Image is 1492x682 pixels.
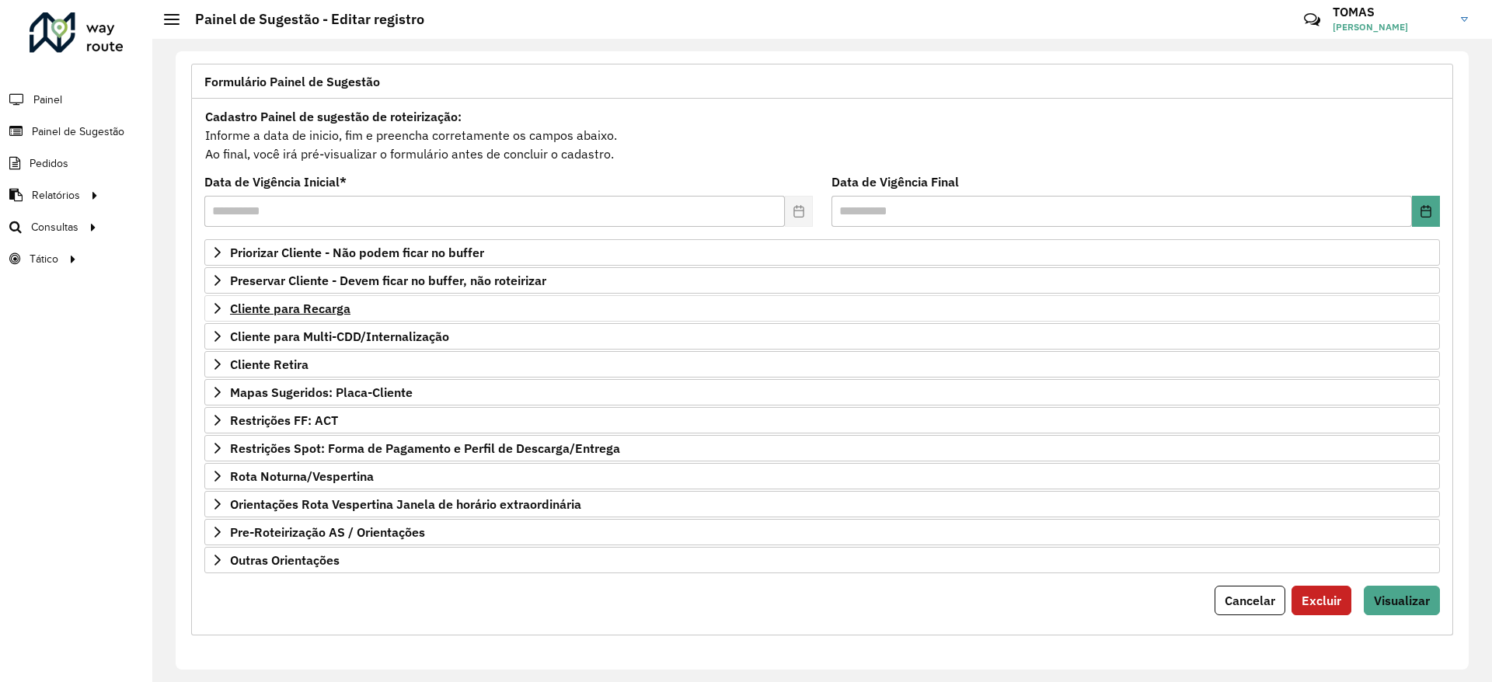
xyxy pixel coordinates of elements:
span: Restrições Spot: Forma de Pagamento e Perfil de Descarga/Entrega [230,442,620,454]
span: Excluir [1302,593,1341,608]
span: Visualizar [1374,593,1430,608]
button: Choose Date [1412,196,1440,227]
span: Mapas Sugeridos: Placa-Cliente [230,386,413,398]
span: Tático [30,251,58,267]
a: Outras Orientações [204,547,1440,573]
strong: Cadastro Painel de sugestão de roteirização: [205,109,462,124]
a: Orientações Rota Vespertina Janela de horário extraordinária [204,491,1440,517]
span: Painel [33,92,62,108]
span: Painel de Sugestão [32,124,124,140]
a: Rota Noturna/Vespertina [204,463,1440,489]
a: Contato Rápido [1295,3,1329,37]
a: Cliente para Recarga [204,295,1440,322]
span: Cliente para Multi-CDD/Internalização [230,330,449,343]
label: Data de Vigência Final [831,172,959,191]
span: Cliente para Recarga [230,302,350,315]
span: Restrições FF: ACT [230,414,338,426]
span: Pedidos [30,155,68,172]
span: [PERSON_NAME] [1333,20,1449,34]
button: Excluir [1292,586,1351,615]
span: Relatórios [32,187,80,204]
a: Pre-Roteirização AS / Orientações [204,519,1440,545]
span: Preservar Cliente - Devem ficar no buffer, não roteirizar [230,274,546,287]
a: Mapas Sugeridos: Placa-Cliente [204,379,1440,405]
span: Pre-Roteirização AS / Orientações [230,526,425,538]
a: Restrições Spot: Forma de Pagamento e Perfil de Descarga/Entrega [204,435,1440,461]
a: Preservar Cliente - Devem ficar no buffer, não roteirizar [204,267,1440,294]
span: Rota Noturna/Vespertina [230,470,374,482]
a: Cliente Retira [204,351,1440,378]
span: Cancelar [1225,593,1275,608]
span: Consultas [31,219,78,235]
label: Data de Vigência Inicial [204,172,347,191]
button: Visualizar [1364,586,1440,615]
div: Informe a data de inicio, fim e preencha corretamente os campos abaixo. Ao final, você irá pré-vi... [204,106,1440,164]
a: Priorizar Cliente - Não podem ficar no buffer [204,239,1440,266]
h2: Painel de Sugestão - Editar registro [180,11,424,28]
span: Priorizar Cliente - Não podem ficar no buffer [230,246,484,259]
span: Orientações Rota Vespertina Janela de horário extraordinária [230,498,581,510]
h3: TOMAS [1333,5,1449,19]
span: Outras Orientações [230,554,340,566]
a: Cliente para Multi-CDD/Internalização [204,323,1440,350]
span: Formulário Painel de Sugestão [204,75,380,88]
span: Cliente Retira [230,358,309,371]
a: Restrições FF: ACT [204,407,1440,433]
button: Cancelar [1215,586,1285,615]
